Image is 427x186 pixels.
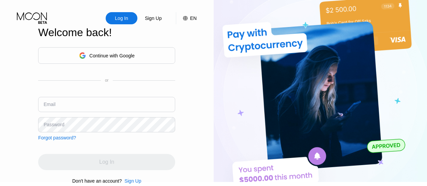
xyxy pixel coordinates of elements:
div: Continue with Google [38,47,175,64]
div: Sign Up [144,15,162,22]
div: Sign Up [125,178,141,184]
div: Sign Up [122,178,141,184]
div: Password [44,122,64,127]
div: Log In [114,15,129,22]
div: Forgot password? [38,135,76,140]
div: Continue with Google [89,53,135,58]
div: EN [176,12,196,24]
div: Sign Up [137,12,169,24]
div: Don't have an account? [72,178,122,184]
div: or [105,78,109,83]
div: EN [190,16,196,21]
div: Email [44,102,55,107]
div: Welcome back! [38,26,175,39]
div: Log In [106,12,137,24]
